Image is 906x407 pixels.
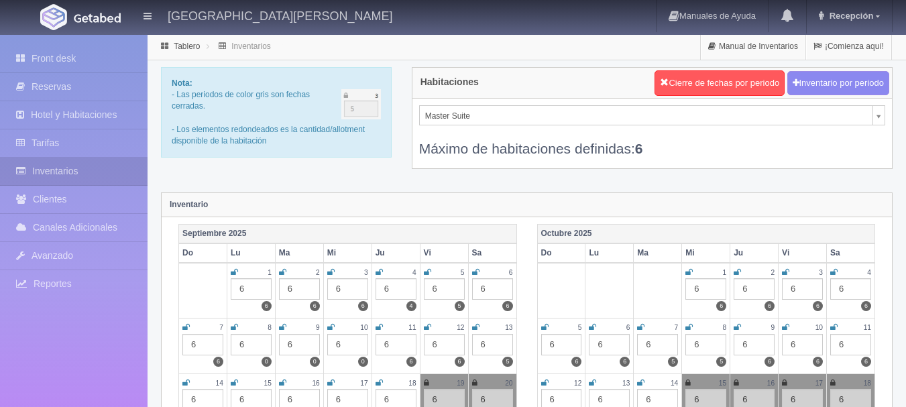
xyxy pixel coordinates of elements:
[231,334,272,355] div: 6
[358,301,368,311] label: 6
[213,357,223,367] label: 6
[537,224,875,243] th: Octubre 2025
[826,11,874,21] span: Recepción
[861,301,871,311] label: 6
[864,324,871,331] small: 11
[327,278,368,300] div: 6
[472,278,513,300] div: 6
[734,278,775,300] div: 6
[505,324,512,331] small: 13
[719,380,726,387] small: 15
[864,380,871,387] small: 18
[360,324,367,331] small: 10
[815,324,823,331] small: 10
[771,269,775,276] small: 2
[457,380,464,387] small: 19
[323,243,372,263] th: Mi
[376,278,416,300] div: 6
[620,357,630,367] label: 6
[830,334,871,355] div: 6
[813,357,823,367] label: 6
[312,380,319,387] small: 16
[161,67,392,158] div: - Las periodos de color gris son fechas cerradas. - Los elementos redondeados es la cantidad/allo...
[861,357,871,367] label: 6
[264,380,272,387] small: 15
[216,380,223,387] small: 14
[655,70,785,96] button: Cierre de fechas por periodo
[541,334,582,355] div: 6
[231,278,272,300] div: 6
[671,380,678,387] small: 14
[424,278,465,300] div: 6
[675,324,679,331] small: 7
[268,324,272,331] small: 8
[782,334,823,355] div: 6
[341,89,381,119] img: cutoff.png
[685,278,726,300] div: 6
[420,77,479,87] h4: Habitaciones
[782,278,823,300] div: 6
[668,357,678,367] label: 5
[537,243,585,263] th: Do
[682,243,730,263] th: Mi
[509,269,513,276] small: 6
[364,269,368,276] small: 3
[412,269,416,276] small: 4
[716,301,726,311] label: 6
[472,334,513,355] div: 6
[502,357,512,367] label: 5
[279,278,320,300] div: 6
[231,42,271,51] a: Inventarios
[779,243,827,263] th: Vi
[819,269,823,276] small: 3
[419,105,885,125] a: Master Suite
[626,324,630,331] small: 6
[424,334,465,355] div: 6
[867,269,871,276] small: 4
[505,380,512,387] small: 20
[767,380,775,387] small: 16
[730,243,779,263] th: Ju
[635,141,643,156] b: 6
[589,334,630,355] div: 6
[262,357,272,367] label: 0
[376,334,416,355] div: 6
[571,357,581,367] label: 6
[179,243,227,263] th: Do
[316,269,320,276] small: 2
[327,334,368,355] div: 6
[275,243,323,263] th: Ma
[268,269,272,276] small: 1
[637,334,678,355] div: 6
[168,7,392,23] h4: [GEOGRAPHIC_DATA][PERSON_NAME]
[765,357,775,367] label: 6
[316,324,320,331] small: 9
[455,301,465,311] label: 5
[827,243,875,263] th: Sa
[219,324,223,331] small: 7
[406,357,416,367] label: 6
[172,78,192,88] b: Nota:
[419,125,885,158] div: Máximo de habitaciones definidas:
[502,301,512,311] label: 6
[806,34,891,60] a: ¡Comienza aquí!
[360,380,367,387] small: 17
[408,324,416,331] small: 11
[461,269,465,276] small: 5
[262,301,272,311] label: 6
[585,243,634,263] th: Lu
[578,324,582,331] small: 5
[574,380,581,387] small: 12
[40,4,67,30] img: Getabed
[685,334,726,355] div: 6
[813,301,823,311] label: 6
[182,334,223,355] div: 6
[815,380,823,387] small: 17
[227,243,275,263] th: Lu
[723,269,727,276] small: 1
[723,324,727,331] small: 8
[701,34,805,60] a: Manual de Inventarios
[830,278,871,300] div: 6
[310,357,320,367] label: 0
[468,243,516,263] th: Sa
